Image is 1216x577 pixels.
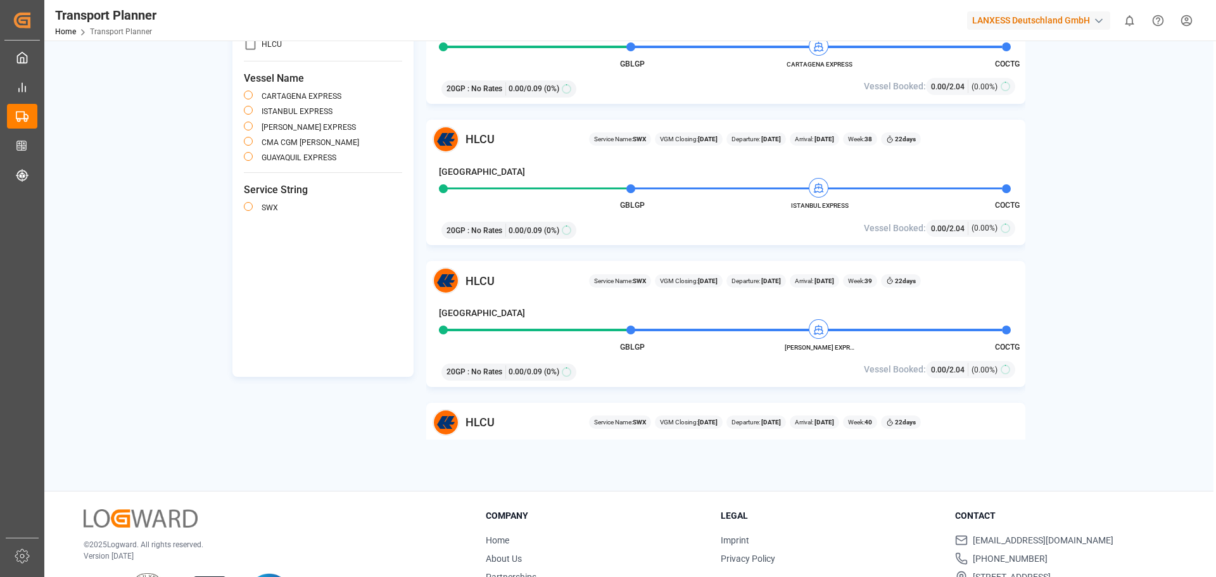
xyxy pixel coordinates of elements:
span: GBLGP [620,343,645,352]
b: [DATE] [760,419,781,426]
b: 39 [864,277,872,284]
span: Week: [848,417,872,427]
div: LANXESS Deutschland GmbH [967,11,1110,30]
a: About Us [486,554,522,564]
label: SWX [262,204,278,212]
span: Departure: [731,276,781,286]
button: Help Center [1144,6,1172,35]
div: / [931,80,968,93]
span: (0%) [544,366,559,377]
h3: Legal [721,509,940,523]
b: 40 [864,419,872,426]
label: CMA CGM [PERSON_NAME] [262,139,359,146]
b: [DATE] [698,419,718,426]
div: / [931,363,968,376]
span: VGM Closing: [660,417,718,427]
span: 0.00 [931,82,946,91]
span: 0.00 / 0.09 [509,366,542,377]
label: GUAYAQUIL EXPRESS [262,154,336,162]
span: Arrival: [795,134,834,144]
label: CARTAGENA EXPRESS [262,92,341,100]
span: 20GP [446,225,465,236]
span: 2.04 [949,365,965,374]
span: Service String [244,182,402,198]
span: 0.00 / 0.09 [509,83,542,94]
a: Home [486,535,509,545]
b: SWX [633,419,646,426]
span: Week: [848,134,872,144]
span: 2.04 [949,82,965,91]
h3: Contact [955,509,1174,523]
span: 20GP [446,83,465,94]
b: [DATE] [760,136,781,143]
label: HLCU [262,41,282,48]
span: (0%) [544,83,559,94]
img: Carrier [433,409,459,436]
p: Version [DATE] [84,550,454,562]
img: Logward Logo [84,509,198,528]
span: : No Rates [467,83,502,94]
img: Carrier [433,267,459,294]
div: Transport Planner [55,6,156,25]
span: 0.00 / 0.09 [509,225,542,236]
b: [DATE] [813,277,834,284]
span: GBLGP [620,60,645,68]
span: (0.00%) [972,364,997,376]
span: Departure: [731,134,781,144]
a: Imprint [721,535,749,545]
span: (0%) [544,225,559,236]
span: : No Rates [467,366,502,377]
b: 22 days [895,136,916,143]
b: [DATE] [698,277,718,284]
span: HLCU [465,414,495,431]
span: 2.04 [949,224,965,233]
div: / [931,222,968,235]
span: HLCU [465,130,495,148]
button: LANXESS Deutschland GmbH [967,8,1115,32]
span: : No Rates [467,225,502,236]
span: Vessel Name [244,71,402,86]
b: [DATE] [760,277,781,284]
span: Departure: [731,417,781,427]
span: 0.00 [931,224,946,233]
span: Service Name: [594,417,646,427]
b: [DATE] [698,136,718,143]
span: Arrival: [795,276,834,286]
span: (0.00%) [972,222,997,234]
a: Home [55,27,76,36]
span: VGM Closing: [660,276,718,286]
b: SWX [633,277,646,284]
b: 22 days [895,277,916,284]
span: ISTANBUL EXPRESS [785,201,854,210]
b: 22 days [895,419,916,426]
span: Vessel Booked: [864,363,926,376]
b: [DATE] [813,419,834,426]
h4: [GEOGRAPHIC_DATA] [439,307,525,320]
img: Carrier [433,126,459,153]
span: Vessel Booked: [864,222,926,235]
a: Privacy Policy [721,554,775,564]
span: HLCU [465,272,495,289]
p: © 2025 Logward. All rights reserved. [84,539,454,550]
span: GBLGP [620,201,645,210]
label: [PERSON_NAME] EXPRESS [262,124,356,131]
b: SWX [633,136,646,143]
label: ISTANBUL EXPRESS [262,108,332,115]
span: COCTG [995,201,1020,210]
span: COCTG [995,60,1020,68]
span: COCTG [995,343,1020,352]
span: Week: [848,276,872,286]
h3: Company [486,509,705,523]
span: 20GP [446,366,465,377]
span: (0.00%) [972,81,997,92]
h4: [GEOGRAPHIC_DATA] [439,165,525,179]
b: 38 [864,136,872,143]
span: Arrival: [795,417,834,427]
b: [DATE] [813,136,834,143]
span: [PHONE_NUMBER] [973,552,1048,566]
span: [PERSON_NAME] EXPRESS [785,343,854,352]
